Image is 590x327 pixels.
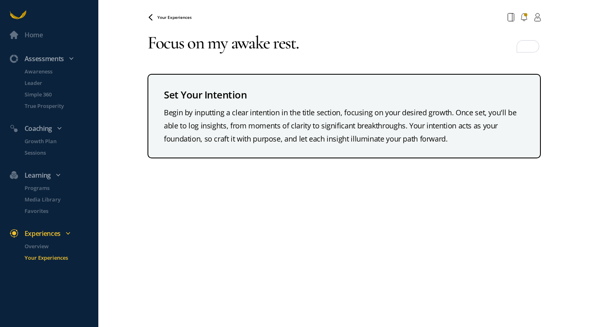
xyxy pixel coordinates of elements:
span: Your Experiences [157,14,192,20]
p: Awareness [25,67,97,75]
div: Learning [5,170,102,181]
p: Overview [25,242,97,250]
a: Overview [15,242,98,250]
a: Growth Plan [15,137,98,145]
a: Sessions [15,149,98,157]
a: Awareness [15,67,98,75]
div: Experiences [5,228,102,239]
p: Favorites [25,207,97,215]
a: True Prosperity [15,102,98,110]
p: Simple 360 [25,90,97,98]
p: Media Library [25,195,97,204]
p: Growth Plan [25,137,97,145]
textarea: To enrich screen reader interactions, please activate Accessibility in Grammarly extension settings [147,25,541,61]
a: Your Experiences [15,254,98,262]
a: Programs [15,184,98,192]
a: Leader [15,79,98,87]
a: Media Library [15,195,98,204]
p: True Prosperity [25,102,97,110]
p: Your Experiences [25,254,97,262]
div: Set Your Intention [164,87,524,103]
p: Sessions [25,149,97,157]
a: Favorites [15,207,98,215]
a: Simple 360 [15,90,98,98]
p: Leader [25,79,97,87]
div: Coaching [5,123,102,134]
p: Programs [25,184,97,192]
div: Begin by inputting a clear intention in the title section, focusing on your desired growth. Once ... [164,106,524,145]
div: Assessments [5,53,102,64]
div: Home [25,30,43,40]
